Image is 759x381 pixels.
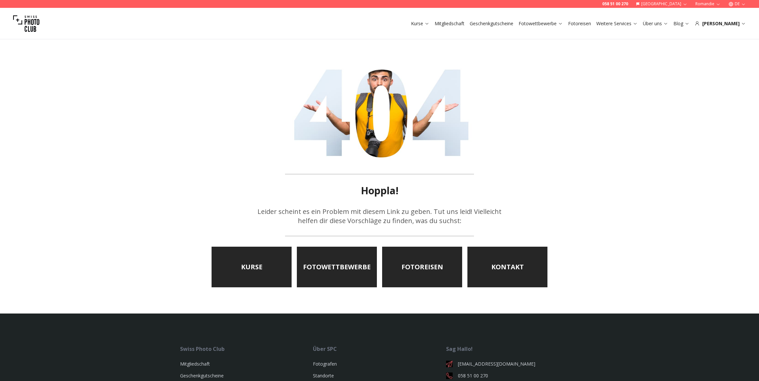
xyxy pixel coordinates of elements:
a: Kurse [411,20,429,27]
a: Standorte [313,372,334,379]
a: Blog [673,20,689,27]
a: Fotoreisen [568,20,591,27]
button: Kurse [408,19,432,28]
p: Leider scheint es ein Problem mit diesem Link zu geben. Tut uns leid! Vielleicht helfen dir diese... [254,207,505,225]
div: Über SPC [313,345,446,353]
a: Fotografen [313,361,337,367]
a: Geschenkgutscheine [470,20,513,27]
button: Über uns [640,19,671,28]
img: Swiss photo club [13,10,39,37]
a: [EMAIL_ADDRESS][DOMAIN_NAME] [446,361,579,367]
button: Weitere Services [594,19,640,28]
a: KURSE [212,247,292,287]
a: FOTOREISEN [382,247,462,287]
div: Swiss Photo Club [180,345,313,353]
a: Mitgliedschaft [180,361,210,367]
a: Geschenkgutscheine [180,372,224,379]
a: KONTAKT [467,247,547,287]
img: 404 [285,58,474,163]
a: FOTOWETTBEWERBE [297,247,377,287]
button: Fotowettbewerbe [516,19,565,28]
button: Fotoreisen [565,19,594,28]
a: 058 51 00 270 [602,1,628,7]
div: Sag Hallo! [446,345,579,353]
a: Weitere Services [596,20,638,27]
a: Fotowettbewerbe [519,20,563,27]
div: [PERSON_NAME] [695,20,746,27]
a: Mitgliedschaft [435,20,464,27]
button: Geschenkgutscheine [467,19,516,28]
a: Über uns [643,20,668,27]
a: 058 51 00 270 [446,372,579,379]
button: Mitgliedschaft [432,19,467,28]
button: Blog [671,19,692,28]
